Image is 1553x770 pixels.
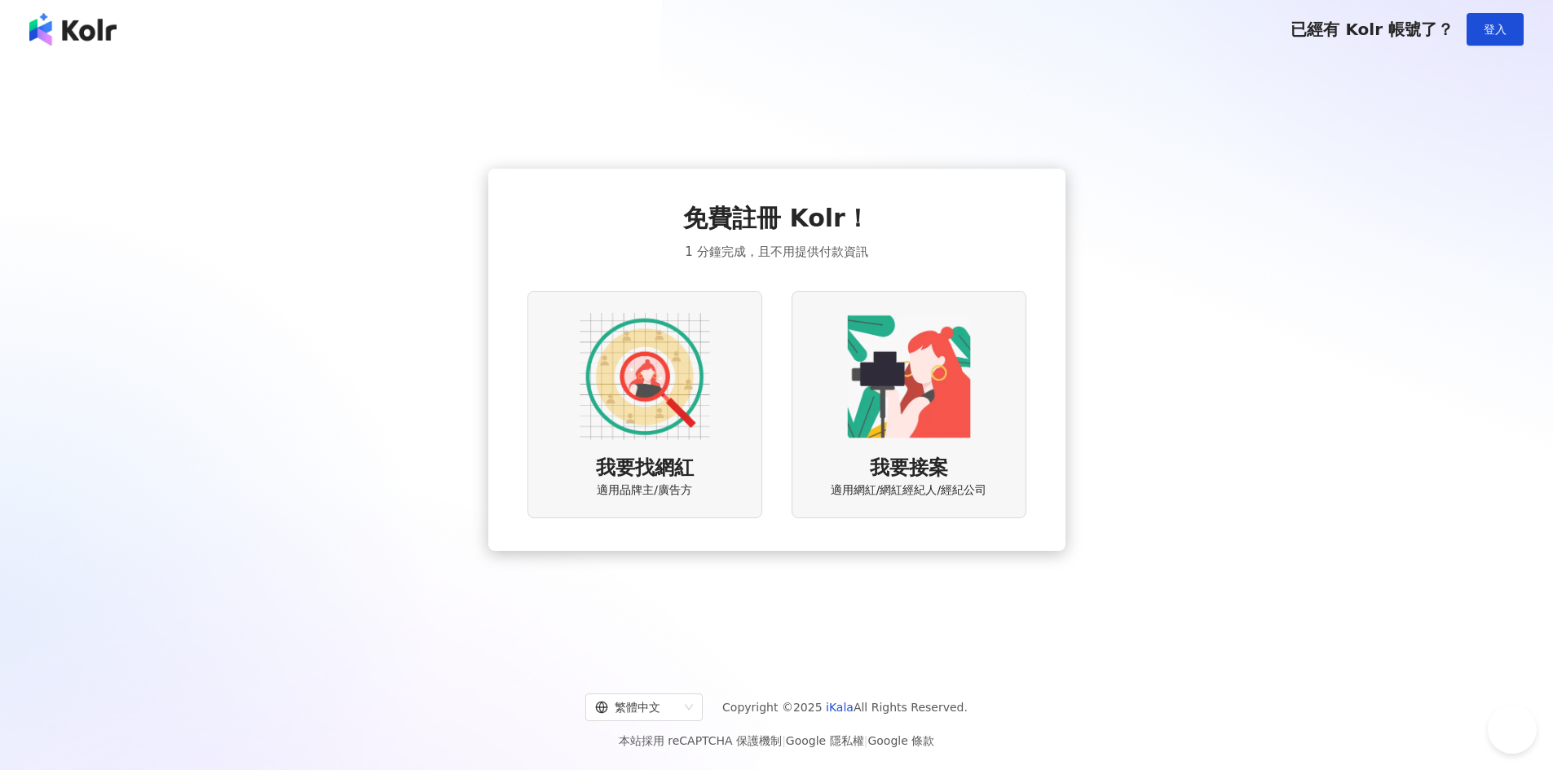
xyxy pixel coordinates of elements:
[867,734,934,747] a: Google 條款
[782,734,786,747] span: |
[595,694,678,720] div: 繁體中文
[29,13,117,46] img: logo
[864,734,868,747] span: |
[596,455,694,482] span: 我要找網紅
[844,311,974,442] img: KOL identity option
[786,734,864,747] a: Google 隱私權
[619,731,934,750] span: 本站採用 reCAPTCHA 保護機制
[826,701,854,714] a: iKala
[1488,705,1537,754] iframe: Help Scout Beacon - Open
[685,242,867,262] span: 1 分鐘完成，且不用提供付款資訊
[1484,23,1507,36] span: 登入
[831,482,986,499] span: 適用網紅/網紅經紀人/經紀公司
[1290,20,1454,39] span: 已經有 Kolr 帳號了？
[683,201,870,235] span: 免費註冊 Kolr！
[1467,13,1524,46] button: 登入
[580,311,710,442] img: AD identity option
[722,697,968,717] span: Copyright © 2025 All Rights Reserved.
[870,455,948,482] span: 我要接案
[597,482,692,499] span: 適用品牌主/廣告方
